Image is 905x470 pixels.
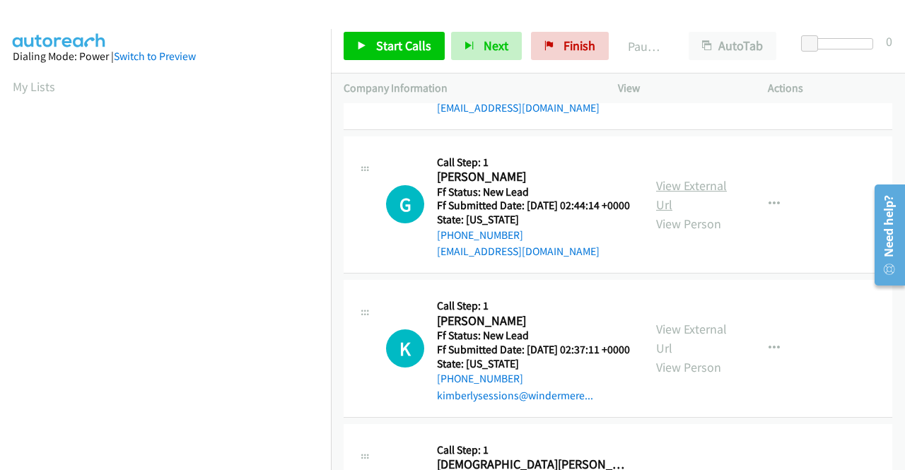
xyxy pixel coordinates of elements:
button: AutoTab [689,32,776,60]
a: [PHONE_NUMBER] [437,372,523,385]
a: Start Calls [344,32,445,60]
h5: Call Step: 1 [437,155,630,170]
div: Delay between calls (in seconds) [808,38,873,49]
a: View Person [656,359,721,375]
p: Paused [628,37,663,56]
h5: Ff Status: New Lead [437,329,630,343]
div: The call is yet to be attempted [386,185,424,223]
span: Finish [564,37,595,54]
a: Finish [531,32,609,60]
iframe: Resource Center [865,179,905,291]
span: Next [484,37,508,54]
h5: Ff Submitted Date: [DATE] 02:44:14 +0000 [437,199,630,213]
h1: G [386,185,424,223]
a: [PHONE_NUMBER] [437,228,523,242]
div: Dialing Mode: Power | [13,48,318,65]
h1: K [386,329,424,368]
h5: Ff Submitted Date: [DATE] 02:37:11 +0000 [437,343,630,357]
h5: State: [US_STATE] [437,213,630,227]
div: The call is yet to be attempted [386,329,424,368]
a: My Lists [13,78,55,95]
h5: Call Step: 1 [437,443,631,457]
h5: State: [US_STATE] [437,357,630,371]
h5: Ff Status: New Lead [437,185,630,199]
p: Company Information [344,80,592,97]
div: 0 [886,32,892,51]
p: View [618,80,742,97]
a: [EMAIL_ADDRESS][DOMAIN_NAME] [437,245,600,258]
a: View External Url [656,321,727,356]
span: Start Calls [376,37,431,54]
h2: [PERSON_NAME] [437,313,626,329]
a: View Person [656,216,721,232]
a: [EMAIL_ADDRESS][DOMAIN_NAME] [437,101,600,114]
button: Next [451,32,522,60]
h5: Call Step: 1 [437,299,630,313]
p: Actions [768,80,892,97]
a: Switch to Preview [114,49,196,63]
a: View External Url [656,177,727,213]
a: kimberlysessions@windermere... [437,389,593,402]
h2: [PERSON_NAME] [437,169,626,185]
